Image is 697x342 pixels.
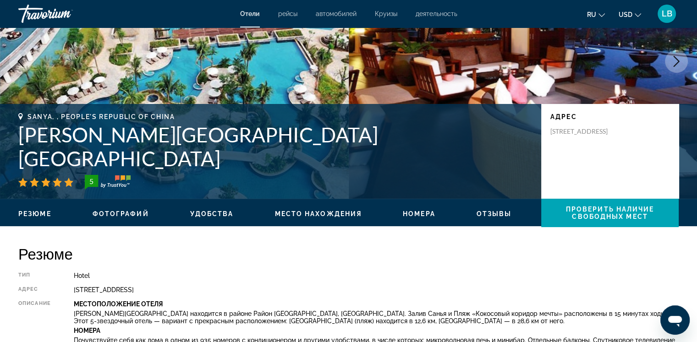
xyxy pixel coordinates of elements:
[655,4,679,23] button: User Menu
[566,206,654,220] span: Проверить наличие свободных мест
[85,175,131,190] img: trustyou-badge-hor.svg
[375,10,397,17] a: Круизы
[587,11,596,18] span: ru
[18,286,51,293] div: адрес
[541,199,679,227] button: Проверить наличие свободных мест
[665,50,688,73] button: Next image
[619,8,641,21] button: Change currency
[550,113,670,120] p: адрес
[240,10,260,17] a: Отели
[587,8,605,21] button: Change language
[477,210,512,218] button: Отзывы
[74,327,100,334] b: Номера
[662,9,672,18] span: LB
[278,10,297,17] a: рейсы
[74,300,163,308] b: Местоположение Отеля
[9,50,32,73] button: Previous image
[316,10,357,17] a: автомобилей
[74,272,679,279] div: Hotel
[74,286,679,293] div: [STREET_ADDRESS]
[619,11,632,18] span: USD
[18,244,679,263] h2: Резюме
[660,305,690,335] iframe: Кнопка запуска окна обмена сообщениями
[18,123,532,170] h1: [PERSON_NAME][GEOGRAPHIC_DATA] [GEOGRAPHIC_DATA]
[82,176,100,187] div: 5
[403,210,435,218] button: Номера
[74,310,679,325] p: [PERSON_NAME][GEOGRAPHIC_DATA] находится в районе Район [GEOGRAPHIC_DATA], [GEOGRAPHIC_DATA]. Зал...
[274,210,362,218] button: Место нахождения
[550,127,624,136] p: [STREET_ADDRESS]
[27,113,175,120] span: Sanya, , People's Republic of China
[18,272,51,279] div: Тип
[93,210,149,218] button: Фотографий
[18,210,51,218] button: Резюме
[190,210,234,218] button: Удобства
[416,10,457,17] a: деятельность
[18,2,110,26] a: Travorium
